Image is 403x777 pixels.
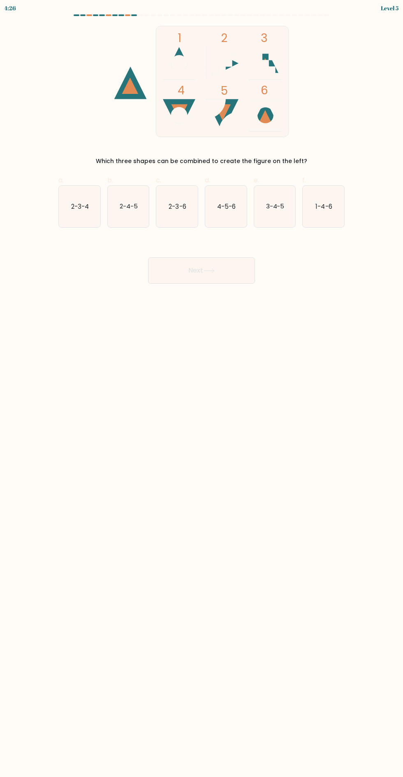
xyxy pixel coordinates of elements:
span: f. [302,175,306,185]
text: 2-3-6 [169,202,186,210]
button: Next [148,257,255,284]
span: a. [58,175,64,185]
span: c. [156,175,161,185]
tspan: 6 [261,82,268,98]
span: d. [205,175,210,185]
span: e. [254,175,259,185]
text: 4-5-6 [217,202,236,210]
tspan: 4 [178,82,185,98]
tspan: 2 [221,30,227,46]
text: 2-4-5 [120,202,138,210]
tspan: 1 [178,30,181,46]
tspan: 3 [261,30,268,46]
text: 2-3-4 [71,202,89,210]
text: 3-4-5 [266,202,284,210]
tspan: 5 [221,83,228,99]
div: 4:26 [4,4,16,12]
text: 1-4-6 [316,202,332,210]
div: Level 5 [381,4,399,12]
div: Which three shapes can be combined to create the figure on the left? [63,157,340,166]
span: b. [107,175,113,185]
